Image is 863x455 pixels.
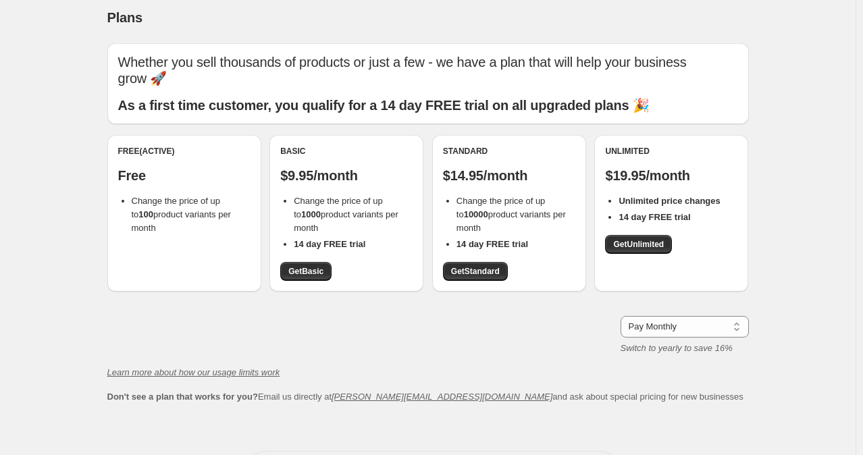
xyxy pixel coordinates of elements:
a: GetStandard [443,262,508,281]
b: Don't see a plan that works for you? [107,392,258,402]
a: GetBasic [280,262,332,281]
b: Unlimited price changes [619,196,720,206]
i: Switch to yearly to save 16% [621,343,733,353]
div: Free (Active) [118,146,251,157]
p: Whether you sell thousands of products or just a few - we have a plan that will help your busines... [118,54,738,86]
p: $14.95/month [443,167,575,184]
a: [PERSON_NAME][EMAIL_ADDRESS][DOMAIN_NAME] [332,392,552,402]
p: $19.95/month [605,167,737,184]
span: Email us directly at and ask about special pricing for new businesses [107,392,743,402]
span: Change the price of up to product variants per month [456,196,566,233]
span: Plans [107,10,142,25]
div: Standard [443,146,575,157]
span: Change the price of up to product variants per month [294,196,398,233]
div: Basic [280,146,413,157]
b: 14 day FREE trial [619,212,690,222]
b: As a first time customer, you qualify for a 14 day FREE trial on all upgraded plans 🎉 [118,98,650,113]
b: 14 day FREE trial [456,239,528,249]
b: 100 [138,209,153,219]
p: $9.95/month [280,167,413,184]
span: Change the price of up to product variants per month [132,196,231,233]
p: Free [118,167,251,184]
span: Get Basic [288,266,323,277]
div: Unlimited [605,146,737,157]
span: Get Standard [451,266,500,277]
a: GetUnlimited [605,235,672,254]
b: 10000 [464,209,488,219]
b: 1000 [301,209,321,219]
span: Get Unlimited [613,239,664,250]
a: Learn more about how our usage limits work [107,367,280,377]
b: 14 day FREE trial [294,239,365,249]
